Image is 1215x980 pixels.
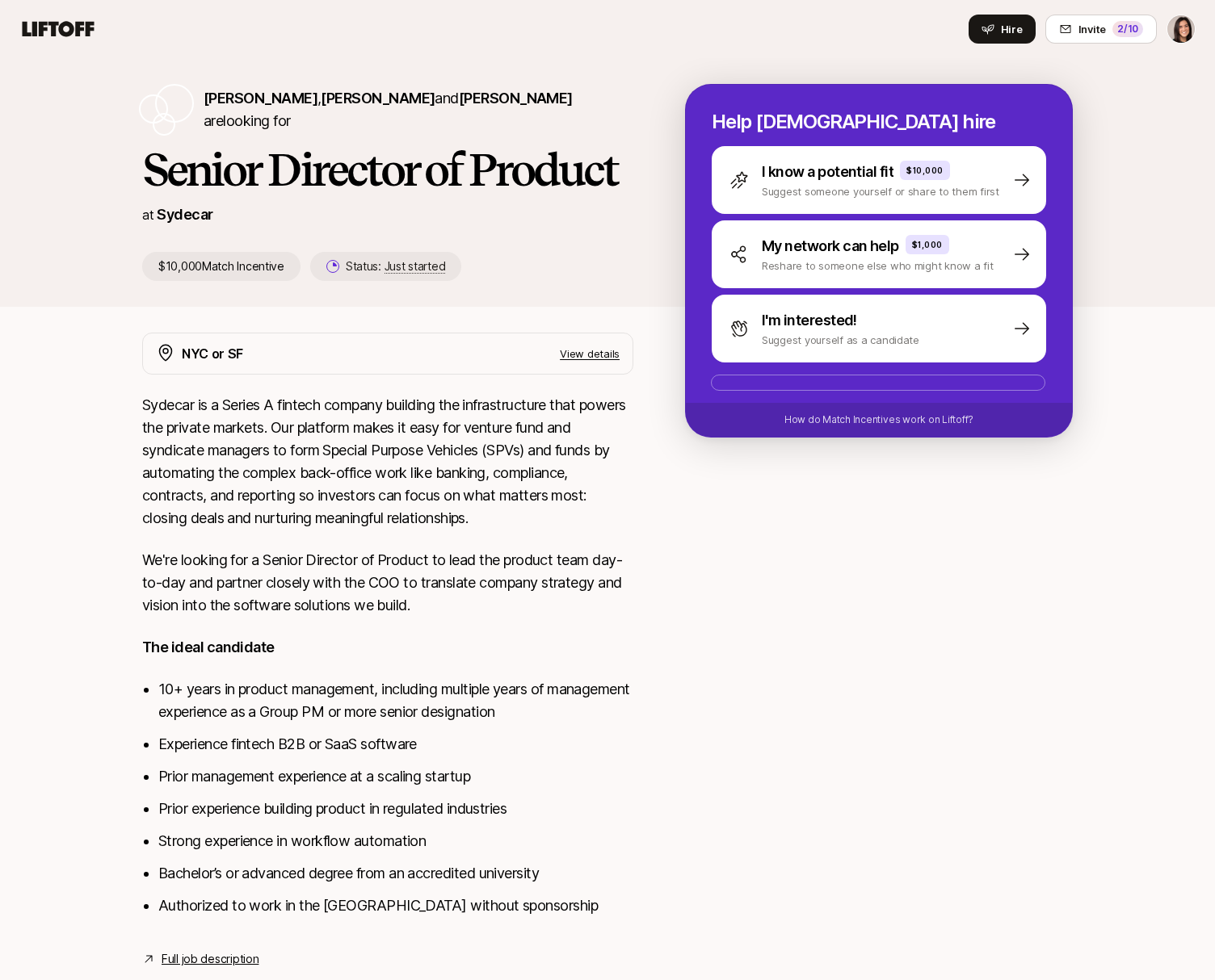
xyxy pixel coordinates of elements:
[1078,21,1106,37] span: Invite
[158,830,633,852] li: Strong experience in workflow automation
[321,90,435,107] span: [PERSON_NAME]
[162,949,259,969] a: Full job description
[1112,21,1143,37] div: 2 /10
[158,765,633,788] li: Prior management experience at a scaling startup
[142,639,275,655] strong: The ideal candidate
[158,862,633,885] li: Bachelor’s or advanced degree from an accredited university
[158,678,633,723] li: 10+ years in product management, including multiple years of management experience as a Group PM ...
[969,15,1036,44] button: Hire
[346,257,445,276] p: Status:
[912,238,943,251] p: $1,000
[435,90,572,107] span: and
[459,90,573,107] span: [PERSON_NAME]
[142,145,633,194] h1: Senior Director of Product
[1167,15,1196,44] button: Eleanor Morgan
[712,111,1046,133] p: Help [DEMOGRAPHIC_DATA] hire
[317,90,435,107] span: ,
[762,258,994,274] p: Reshare to someone else who might know a fit
[906,164,944,177] p: $10,000
[142,549,633,617] p: We're looking for a Senior Director of Product to lead the product team day-to-day and partner cl...
[784,413,973,427] p: How do Match Incentives work on Liftoff?
[142,394,633,530] p: Sydecar is a Series A fintech company building the infrastructure that powers the private markets...
[158,894,633,917] li: Authorized to work in the [GEOGRAPHIC_DATA] without sponsorship
[157,206,212,223] a: Sydecar
[142,204,153,225] p: at
[142,252,301,281] p: $10,000 Match Incentive
[762,183,999,199] p: Suggest someone yourself or share to them first
[182,343,243,364] p: NYC or SF
[158,733,633,756] li: Experience fintech B2B or SaaS software
[1045,15,1157,44] button: Invite2/10
[762,309,857,332] p: I'm interested!
[762,332,919,348] p: Suggest yourself as a candidate
[158,798,633,820] li: Prior experience building product in regulated industries
[385,259,446,274] span: Just started
[1001,21,1023,37] span: Hire
[762,235,899,258] p: My network can help
[204,87,633,132] p: are looking for
[1167,15,1195,43] img: Eleanor Morgan
[560,346,620,362] p: View details
[204,90,317,107] span: [PERSON_NAME]
[762,161,893,183] p: I know a potential fit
